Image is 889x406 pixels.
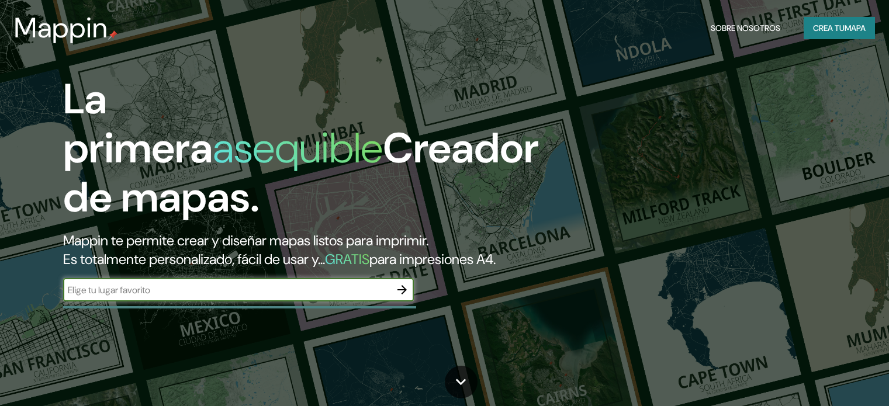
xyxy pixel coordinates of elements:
font: para impresiones A4. [369,250,496,268]
font: Mappin [14,9,108,46]
font: Es totalmente personalizado, fácil de usar y... [63,250,325,268]
font: La primera [63,72,213,175]
font: Creador de mapas. [63,121,539,224]
font: Crea tu [813,23,845,33]
font: GRATIS [325,250,369,268]
button: Sobre nosotros [706,17,785,39]
font: asequible [213,121,383,175]
font: Mappin te permite crear y diseñar mapas listos para imprimir. [63,231,428,249]
img: pin de mapeo [108,30,117,40]
font: Sobre nosotros [711,23,780,33]
font: mapa [845,23,866,33]
button: Crea tumapa [804,17,875,39]
input: Elige tu lugar favorito [63,283,390,297]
